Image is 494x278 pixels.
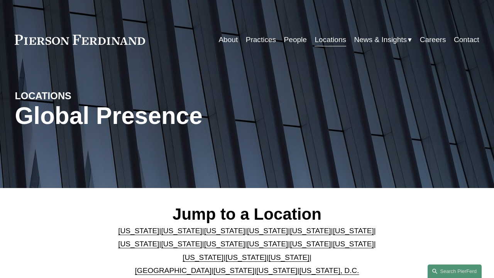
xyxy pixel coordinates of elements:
a: [US_STATE] [269,253,310,261]
a: People [284,32,307,47]
a: Careers [420,32,446,47]
p: | | | | | | | | | | | | | | | | | | [112,224,382,277]
a: [GEOGRAPHIC_DATA] [135,266,211,275]
a: [US_STATE] [183,253,223,261]
a: [US_STATE] [204,240,245,248]
a: [US_STATE] [333,227,374,235]
a: [US_STATE] [161,227,202,235]
a: [US_STATE], D.C. [299,266,359,275]
a: Contact [454,32,479,47]
a: folder dropdown [354,32,412,47]
a: [US_STATE] [161,240,202,248]
a: Locations [315,32,346,47]
a: [US_STATE] [247,240,288,248]
a: [US_STATE] [290,227,331,235]
a: Search this site [428,264,482,278]
a: [US_STATE] [118,240,159,248]
a: [US_STATE] [247,227,288,235]
h4: LOCATIONS [15,90,131,102]
a: Practices [246,32,276,47]
a: [US_STATE] [256,266,297,275]
a: About [218,32,238,47]
a: [US_STATE] [290,240,331,248]
a: [US_STATE] [333,240,374,248]
a: [US_STATE] [213,266,254,275]
a: [US_STATE] [204,227,245,235]
a: [US_STATE] [118,227,159,235]
h1: Global Presence [15,102,324,129]
span: News & Insights [354,33,407,46]
h2: Jump to a Location [112,204,382,224]
a: [US_STATE] [225,253,266,261]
